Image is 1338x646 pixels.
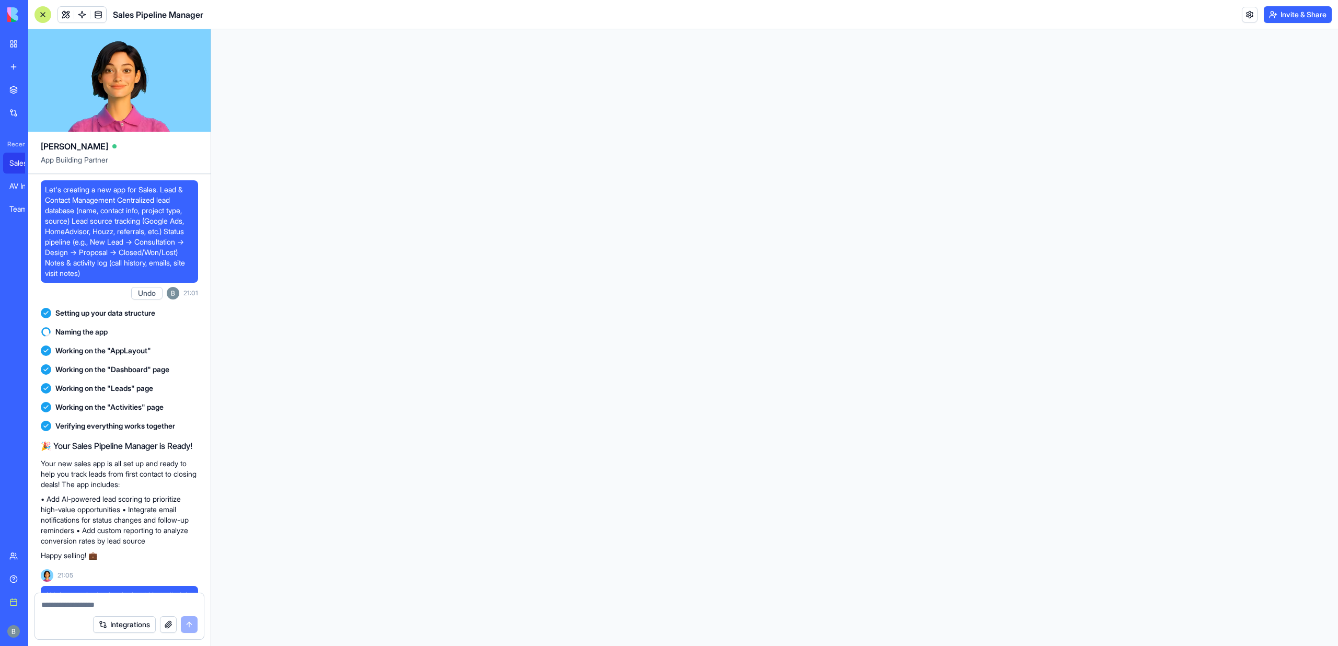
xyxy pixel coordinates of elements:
[55,421,175,431] span: Verifying everything works together
[45,590,194,632] span: Alright now the leads tab should be called the Sales Pipeline, It should use a drag and drop kanb...
[41,550,198,561] p: Happy selling! 💼
[41,155,198,174] span: App Building Partner
[9,204,39,214] div: Team Chat
[55,327,108,337] span: Naming the app
[55,364,169,375] span: Working on the "Dashboard" page
[45,184,194,279] span: Let's creating a new app for Sales. Lead & Contact Management Centralized lead database (name, co...
[3,140,25,148] span: Recent
[3,176,45,197] a: AV Integration Admin Tool
[55,345,151,356] span: Working on the "AppLayout"
[7,625,20,638] img: ACg8ocIug40qN1SCXJiinWdltW7QsPxROn8ZAVDlgOtPD8eQfXIZmw=s96-c
[183,289,198,297] span: 21:01
[55,308,155,318] span: Setting up your data structure
[9,181,39,191] div: AV Integration Admin Tool
[131,287,163,299] button: Undo
[9,158,39,168] div: Sales Pipeline Manager
[1264,6,1332,23] button: Invite & Share
[55,402,164,412] span: Working on the "Activities" page
[41,440,198,452] h2: 🎉 Your Sales Pipeline Manager is Ready!
[3,199,45,220] a: Team Chat
[41,458,198,490] p: Your new sales app is all set up and ready to help you track leads from first contact to closing ...
[41,140,108,153] span: [PERSON_NAME]
[41,569,53,582] img: Ella_00000_wcx2te.png
[7,7,72,22] img: logo
[57,571,73,580] span: 21:05
[3,153,45,174] a: Sales Pipeline Manager
[41,494,198,546] p: • Add AI-powered lead scoring to prioritize high-value opportunities • Integrate email notificati...
[93,616,156,633] button: Integrations
[167,287,179,299] img: ACg8ocIug40qN1SCXJiinWdltW7QsPxROn8ZAVDlgOtPD8eQfXIZmw=s96-c
[55,383,153,394] span: Working on the "Leads" page
[113,8,203,21] h1: Sales Pipeline Manager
